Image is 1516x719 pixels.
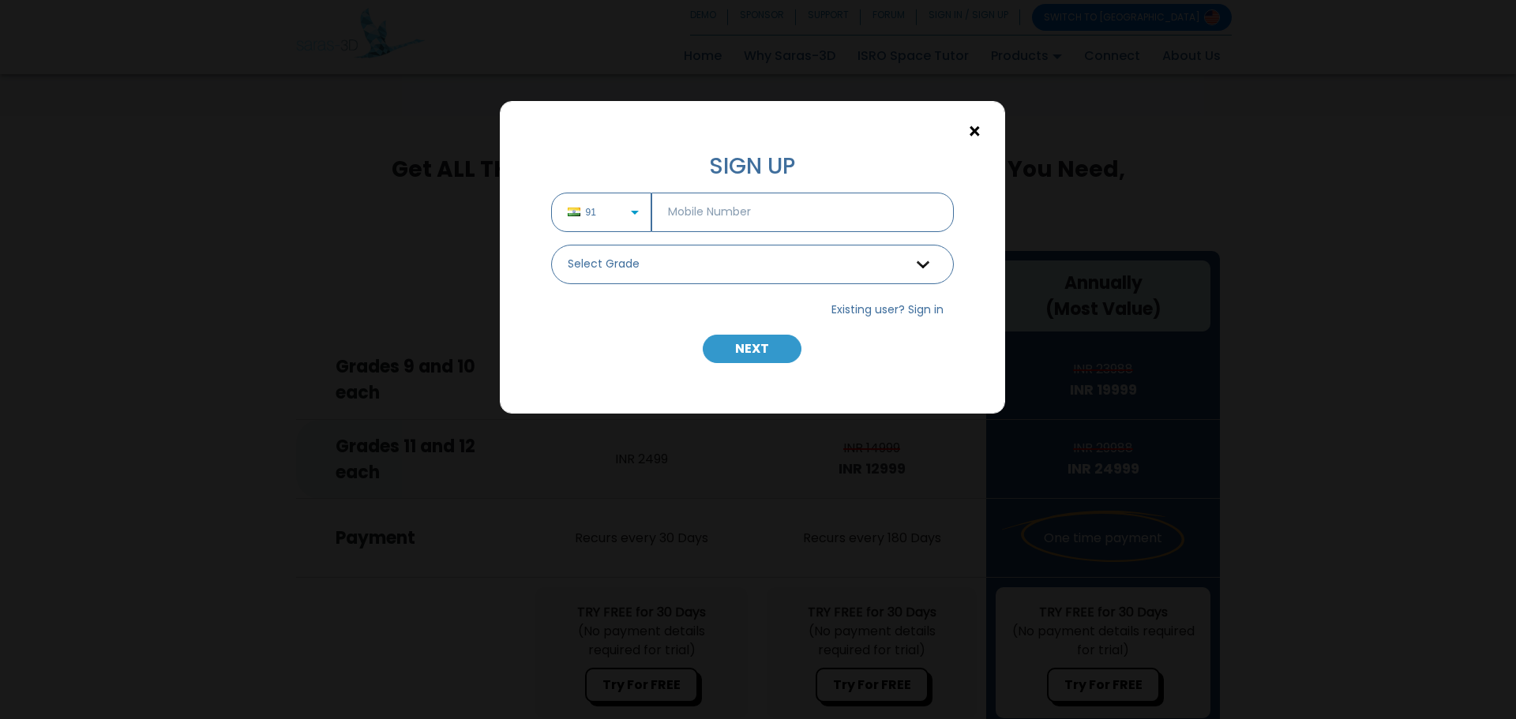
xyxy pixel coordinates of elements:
[586,205,614,219] span: 91
[821,297,954,322] button: Existing user? Sign in
[651,193,954,232] input: Mobile Number
[551,153,954,180] h3: SIGN UP
[703,335,801,363] button: NEXT
[968,122,981,142] span: ×
[961,118,989,145] button: Close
